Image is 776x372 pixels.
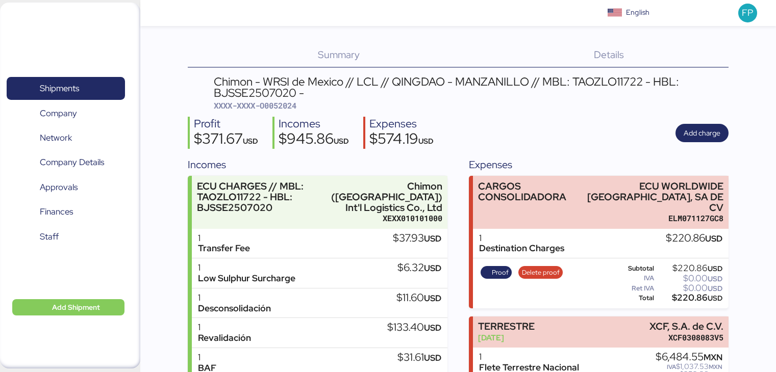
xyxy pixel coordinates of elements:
span: Staff [40,229,59,244]
span: Proof [492,267,509,278]
div: Subtotal [612,265,654,272]
span: Shipments [40,81,79,96]
div: Transfer Fee [198,243,250,254]
span: MXN [704,352,722,363]
div: 1 [198,352,216,363]
div: Incomes [188,157,447,172]
div: 1 [198,322,251,333]
div: Incomes [279,117,349,131]
a: Finances [7,200,125,224]
div: $371.67 [194,131,258,149]
button: Proof [481,266,512,279]
div: $220.86 [656,294,722,302]
a: Network [7,126,125,150]
span: XXXX-XXXX-O0052024 [214,100,296,111]
span: USD [708,264,722,273]
div: $31.61 [397,352,441,363]
a: Company Details [7,151,125,174]
a: Shipments [7,77,125,100]
span: USD [424,293,441,304]
span: Company Details [40,155,104,170]
span: FP [742,6,753,19]
div: Ret IVA [612,285,654,292]
div: XCF, S.A. de C.V. [649,321,723,332]
span: USD [424,262,441,274]
div: 1 [479,352,579,362]
div: Revalidación [198,333,251,343]
span: USD [424,233,441,244]
span: Network [40,130,72,145]
button: Add charge [675,124,729,142]
div: 1 [198,233,250,244]
a: Company [7,101,125,125]
div: $574.19 [369,131,434,149]
div: ECU CHARGES // MBL: TAOZLO11722 - HBL: BJSSE2507020 [197,181,325,213]
a: Staff [7,225,125,249]
span: Company [40,106,77,121]
button: Add Shipment [12,299,124,315]
div: Low Sulphur Surcharge [198,273,295,284]
div: $945.86 [279,131,349,149]
div: English [626,7,649,18]
span: USD [418,136,434,146]
span: Delete proof [522,267,560,278]
span: USD [334,136,349,146]
div: Total [612,295,654,302]
span: Finances [40,204,73,219]
span: USD [424,322,441,333]
div: Chimon - WRSI de Mexico // LCL // QINGDAO - MANZANILLO // MBL: TAOZLO11722 - HBL: BJSSE2507020 - [214,76,729,99]
div: ECU WORLDWIDE [GEOGRAPHIC_DATA], SA DE CV [576,181,723,213]
div: $6.32 [397,262,441,274]
div: 1 [198,262,295,273]
span: USD [424,352,441,363]
div: Profit [194,117,258,131]
div: Expenses [469,157,728,172]
span: USD [708,294,722,303]
span: USD [243,136,258,146]
div: ELM071127GC8 [576,213,723,224]
span: Add Shipment [52,301,100,313]
span: Details [594,48,624,61]
a: Approvals [7,176,125,199]
span: USD [708,274,722,283]
div: $0.00 [656,275,722,282]
span: Summary [318,48,360,61]
div: $1,037.53 [656,363,722,370]
div: XEXX010101000 [330,213,443,224]
div: 1 [198,293,271,303]
div: Chimon ([GEOGRAPHIC_DATA]) Int'l Logistics Co., Ltd [330,181,443,213]
div: Expenses [369,117,434,131]
span: MXN [709,363,722,371]
span: IVA [667,363,676,371]
div: IVA [612,275,654,282]
div: $220.86 [656,264,722,272]
div: 1 [479,233,564,244]
span: USD [705,233,722,244]
div: XCF0308083V5 [649,332,723,343]
button: Menu [146,5,164,22]
div: $220.86 [666,233,722,244]
span: Add charge [684,127,720,139]
div: TERRESTRE [478,321,535,332]
span: Approvals [40,180,78,195]
span: USD [708,284,722,293]
div: $0.00 [656,284,722,292]
div: $6,484.55 [656,352,722,363]
div: $37.93 [393,233,441,244]
div: Desconsolidación [198,303,271,314]
div: Destination Charges [479,243,564,254]
div: [DATE] [478,332,535,343]
div: CARGOS CONSOLIDADORA [478,181,571,202]
div: $11.60 [396,293,441,304]
button: Delete proof [518,266,563,279]
div: $133.40 [387,322,441,333]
